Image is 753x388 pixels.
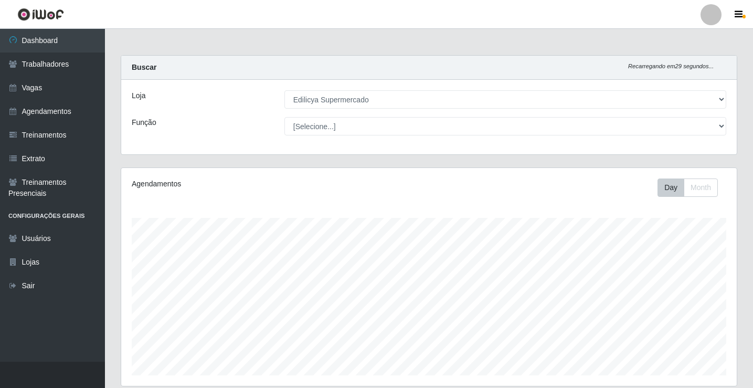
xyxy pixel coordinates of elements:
[684,179,718,197] button: Month
[17,8,64,21] img: CoreUI Logo
[132,63,156,71] strong: Buscar
[132,90,145,101] label: Loja
[657,179,726,197] div: Toolbar with button groups
[657,179,684,197] button: Day
[132,179,370,190] div: Agendamentos
[132,117,156,128] label: Função
[657,179,718,197] div: First group
[628,63,714,69] i: Recarregando em 29 segundos...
